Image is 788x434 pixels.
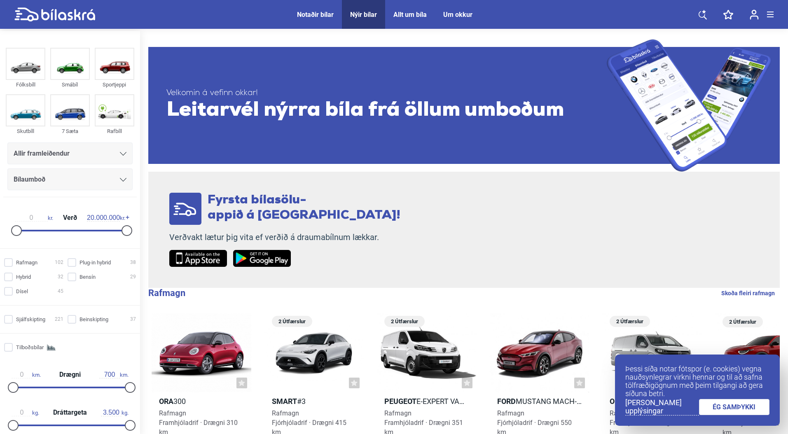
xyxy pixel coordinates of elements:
[377,397,477,406] h2: e-Expert Van L2
[614,316,646,327] span: 2 Útfærslur
[169,232,400,243] p: Verðvakt lætur þig vita ef verðið á draumabílnum lækkar.
[16,315,45,324] span: Sjálfskipting
[130,258,136,267] span: 38
[727,316,759,327] span: 2 Útfærslur
[166,88,607,98] span: Velkomin á vefinn okkar!
[99,371,129,378] span: km.
[80,258,111,267] span: Plug-in hybrid
[16,343,44,352] span: Tilboðsbílar
[101,409,129,416] span: kg.
[80,273,96,281] span: Bensín
[148,39,780,172] a: Velkomin á vefinn okkar!Leitarvél nýrra bíla frá öllum umboðum
[130,273,136,281] span: 29
[12,371,41,378] span: km.
[51,409,89,416] span: Dráttargeta
[14,174,45,185] span: Bílaumboð
[625,399,699,415] a: [PERSON_NAME] upplýsingar
[490,397,589,406] h2: Mustang Mach-E LR
[159,397,173,406] b: ORA
[393,11,427,19] a: Allt um bíla
[55,315,63,324] span: 221
[95,80,134,89] div: Sportjeppi
[16,258,37,267] span: Rafmagn
[699,399,770,415] a: ÉG SAMÞYKKI
[95,126,134,136] div: Rafbíll
[58,273,63,281] span: 32
[12,409,39,416] span: kg.
[166,98,607,123] span: Leitarvél nýrra bíla frá öllum umboðum
[6,126,45,136] div: Skutbíll
[16,287,28,296] span: Dísel
[152,397,251,406] h2: 300
[264,397,364,406] h2: #3
[721,288,775,299] a: Skoða fleiri rafmagn
[276,316,308,327] span: 2 Útfærslur
[384,397,416,406] b: Peugeot
[16,273,31,281] span: Hybrid
[55,258,63,267] span: 102
[602,397,702,406] h2: Vivaro Electric Van L2
[297,11,334,19] a: Notaðir bílar
[50,80,90,89] div: Smábíl
[14,148,70,159] span: Allir framleiðendur
[272,397,297,406] b: Smart
[148,288,185,298] b: Rafmagn
[625,365,769,398] p: Þessi síða notar fótspor (e. cookies) vegna nauðsynlegrar virkni hennar og til að safna tölfræðig...
[61,215,79,221] span: Verð
[208,194,400,222] span: Fyrsta bílasölu- appið á [GEOGRAPHIC_DATA]!
[388,316,421,327] span: 2 Útfærslur
[130,315,136,324] span: 37
[80,315,108,324] span: Beinskipting
[15,214,53,222] span: kr.
[57,371,83,378] span: Drægni
[87,214,125,222] span: kr.
[350,11,377,19] a: Nýir bílar
[50,126,90,136] div: 7 Sæta
[6,80,45,89] div: Fólksbíll
[58,287,63,296] span: 45
[443,11,472,19] a: Um okkur
[610,397,628,406] b: Opel
[750,9,759,20] img: user-login.svg
[497,397,516,406] b: Ford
